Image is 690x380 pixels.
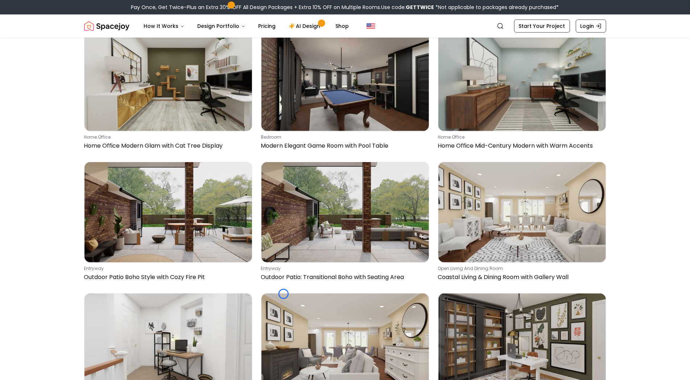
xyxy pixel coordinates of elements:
img: Coastal Living & Dining Room with Gallery Wall [438,162,606,262]
p: Modern Elegant Game Room with Pool Table [261,142,426,150]
a: AI Design [283,19,329,33]
p: entryway [261,266,426,271]
a: Outdoor Patio Boho Style with Cozy Fire PitentrywayOutdoor Patio Boho Style with Cozy Fire Pit [84,162,252,284]
a: Pricing [253,19,282,33]
img: Modern Elegant Game Room with Pool Table [261,30,429,131]
b: GETTWICE [406,4,434,11]
p: Outdoor Patio Boho Style with Cozy Fire Pit [84,273,249,282]
a: Home Office Modern Glam with Cat Tree Displayhome officeHome Office Modern Glam with Cat Tree Dis... [84,30,252,153]
button: Design Portfolio [192,19,251,33]
p: home office [84,134,249,140]
nav: Global [84,14,606,38]
p: Outdoor Patio: Transitional Boho with Seating Area [261,273,426,282]
a: Spacejoy [84,19,129,33]
img: Home Office Mid-Century Modern with Warm Accents [438,30,606,131]
img: United States [367,22,375,30]
a: Home Office Mid-Century Modern with Warm Accentshome officeHome Office Mid-Century Modern with Wa... [438,30,606,153]
button: How It Works [138,19,190,33]
p: bedroom [261,134,426,140]
nav: Main [138,19,355,33]
a: Login [576,20,606,33]
img: Home Office Modern Glam with Cat Tree Display [84,30,252,131]
a: Shop [330,19,355,33]
img: Outdoor Patio: Transitional Boho with Seating Area [261,162,429,262]
p: home office [438,134,603,140]
p: Home Office Mid-Century Modern with Warm Accents [438,142,603,150]
p: open living and dining room [438,266,603,271]
div: Pay Once, Get Twice-Plus an Extra 30% OFF All Design Packages + Extra 10% OFF on Multiple Rooms. [131,4,559,11]
p: entryway [84,266,249,271]
span: *Not applicable to packages already purchased* [434,4,559,11]
p: Coastal Living & Dining Room with Gallery Wall [438,273,603,282]
a: Coastal Living & Dining Room with Gallery Wallopen living and dining roomCoastal Living & Dining ... [438,162,606,284]
span: Use code: [381,4,434,11]
p: Home Office Modern Glam with Cat Tree Display [84,142,249,150]
a: Outdoor Patio: Transitional Boho with Seating AreaentrywayOutdoor Patio: Transitional Boho with S... [261,162,429,284]
img: Spacejoy Logo [84,19,129,33]
img: Outdoor Patio Boho Style with Cozy Fire Pit [84,162,252,262]
a: Start Your Project [514,20,570,33]
a: Modern Elegant Game Room with Pool TablebedroomModern Elegant Game Room with Pool Table [261,30,429,153]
